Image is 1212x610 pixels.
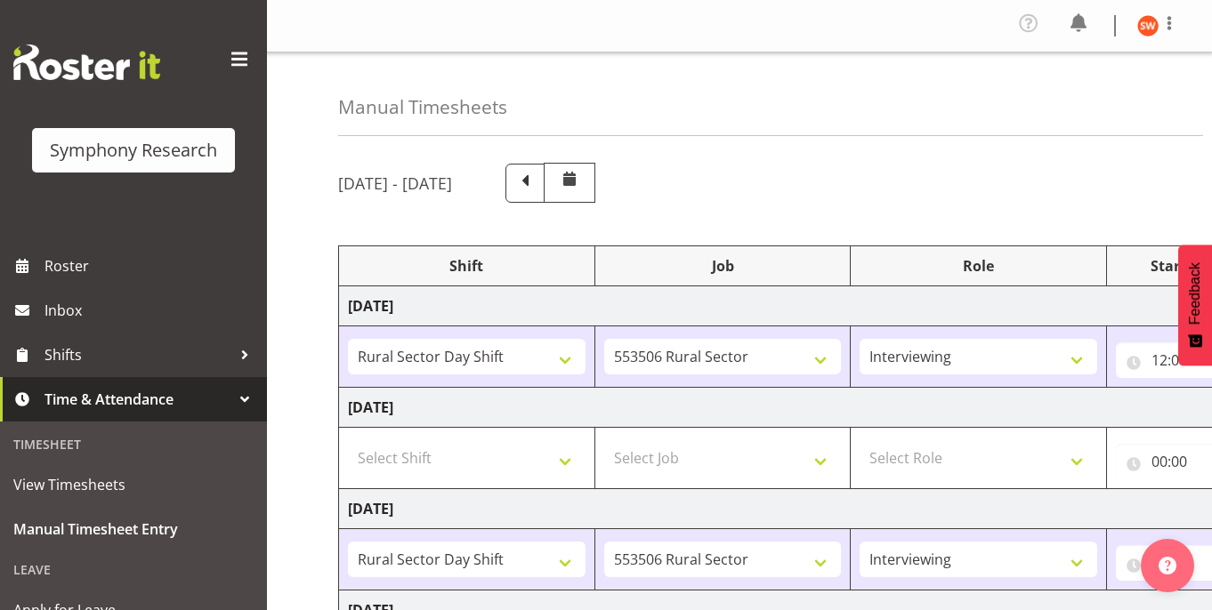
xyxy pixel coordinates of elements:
button: Feedback - Show survey [1178,245,1212,365]
img: shannon-whelan11890.jpg [1137,15,1159,36]
a: View Timesheets [4,462,263,507]
img: help-xxl-2.png [1159,557,1176,574]
h4: Manual Timesheets [338,97,507,117]
a: Manual Timesheet Entry [4,507,263,551]
span: Shifts [44,341,231,368]
div: Symphony Research [50,137,217,164]
img: Rosterit website logo [13,44,160,80]
span: Feedback [1187,262,1203,325]
h5: [DATE] - [DATE] [338,173,452,193]
div: Job [604,255,842,277]
span: Time & Attendance [44,386,231,413]
div: Role [860,255,1097,277]
span: View Timesheets [13,471,254,498]
div: Leave [4,551,263,588]
span: Manual Timesheet Entry [13,516,254,542]
span: Roster [44,253,258,279]
div: Shift [348,255,586,277]
span: Inbox [44,297,258,324]
div: Timesheet [4,426,263,462]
